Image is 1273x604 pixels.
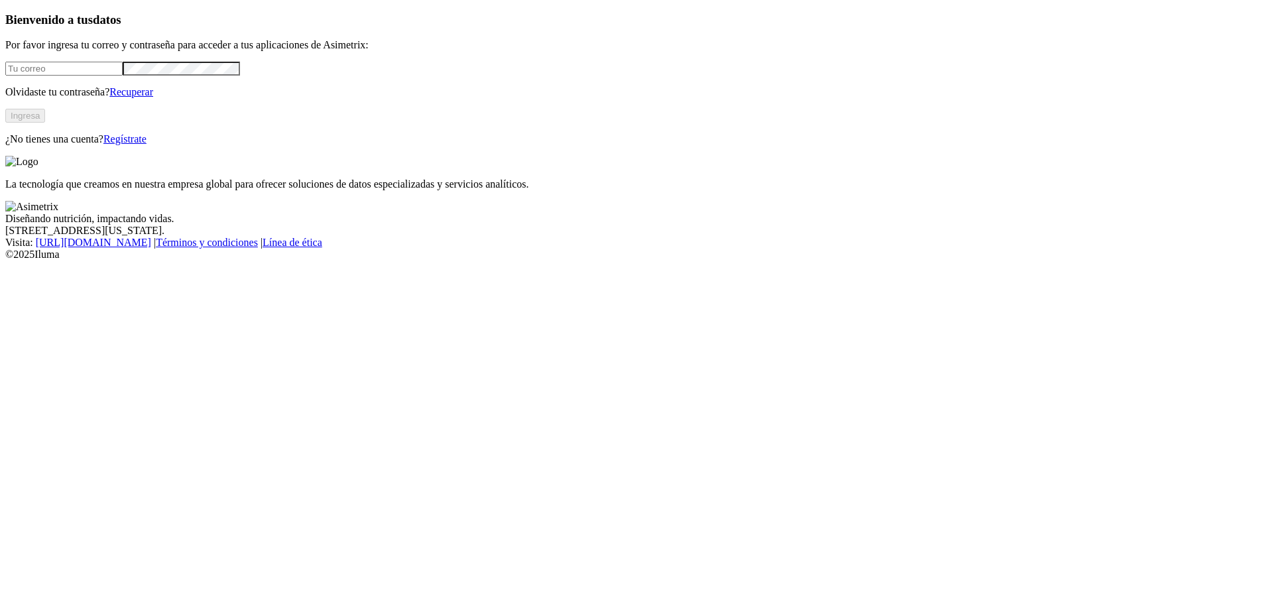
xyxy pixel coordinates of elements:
div: Diseñando nutrición, impactando vidas. [5,213,1268,225]
div: Visita : | | [5,237,1268,249]
button: Ingresa [5,109,45,123]
img: Logo [5,156,38,168]
h3: Bienvenido a tus [5,13,1268,27]
a: [URL][DOMAIN_NAME] [36,237,151,248]
p: Por favor ingresa tu correo y contraseña para acceder a tus aplicaciones de Asimetrix: [5,39,1268,51]
span: datos [93,13,121,27]
p: ¿No tienes una cuenta? [5,133,1268,145]
a: Regístrate [103,133,147,145]
a: Recuperar [109,86,153,97]
div: [STREET_ADDRESS][US_STATE]. [5,225,1268,237]
a: Términos y condiciones [156,237,258,248]
p: La tecnología que creamos en nuestra empresa global para ofrecer soluciones de datos especializad... [5,178,1268,190]
p: Olvidaste tu contraseña? [5,86,1268,98]
a: Línea de ética [263,237,322,248]
input: Tu correo [5,62,123,76]
img: Asimetrix [5,201,58,213]
div: © 2025 Iluma [5,249,1268,261]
